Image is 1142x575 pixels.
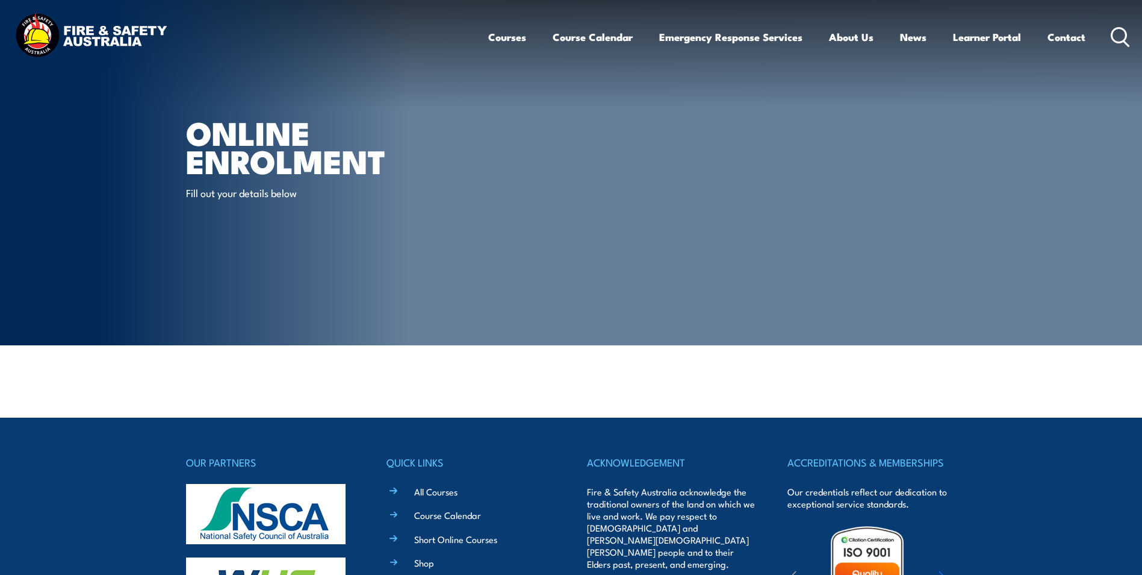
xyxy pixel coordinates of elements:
[553,21,633,53] a: Course Calendar
[186,484,346,544] img: nsca-logo-footer
[900,21,926,53] a: News
[587,486,756,570] p: Fire & Safety Australia acknowledge the traditional owners of the land on which we live and work....
[488,21,526,53] a: Courses
[414,485,458,498] a: All Courses
[414,509,481,521] a: Course Calendar
[829,21,874,53] a: About Us
[414,556,434,569] a: Shop
[953,21,1021,53] a: Learner Portal
[186,186,406,200] p: Fill out your details below
[659,21,802,53] a: Emergency Response Services
[787,486,956,510] p: Our credentials reflect our dedication to exceptional service standards.
[414,533,497,545] a: Short Online Courses
[186,118,483,174] h1: Online Enrolment
[186,454,355,471] h4: OUR PARTNERS
[1047,21,1085,53] a: Contact
[587,454,756,471] h4: ACKNOWLEDGEMENT
[386,454,555,471] h4: QUICK LINKS
[787,454,956,471] h4: ACCREDITATIONS & MEMBERSHIPS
